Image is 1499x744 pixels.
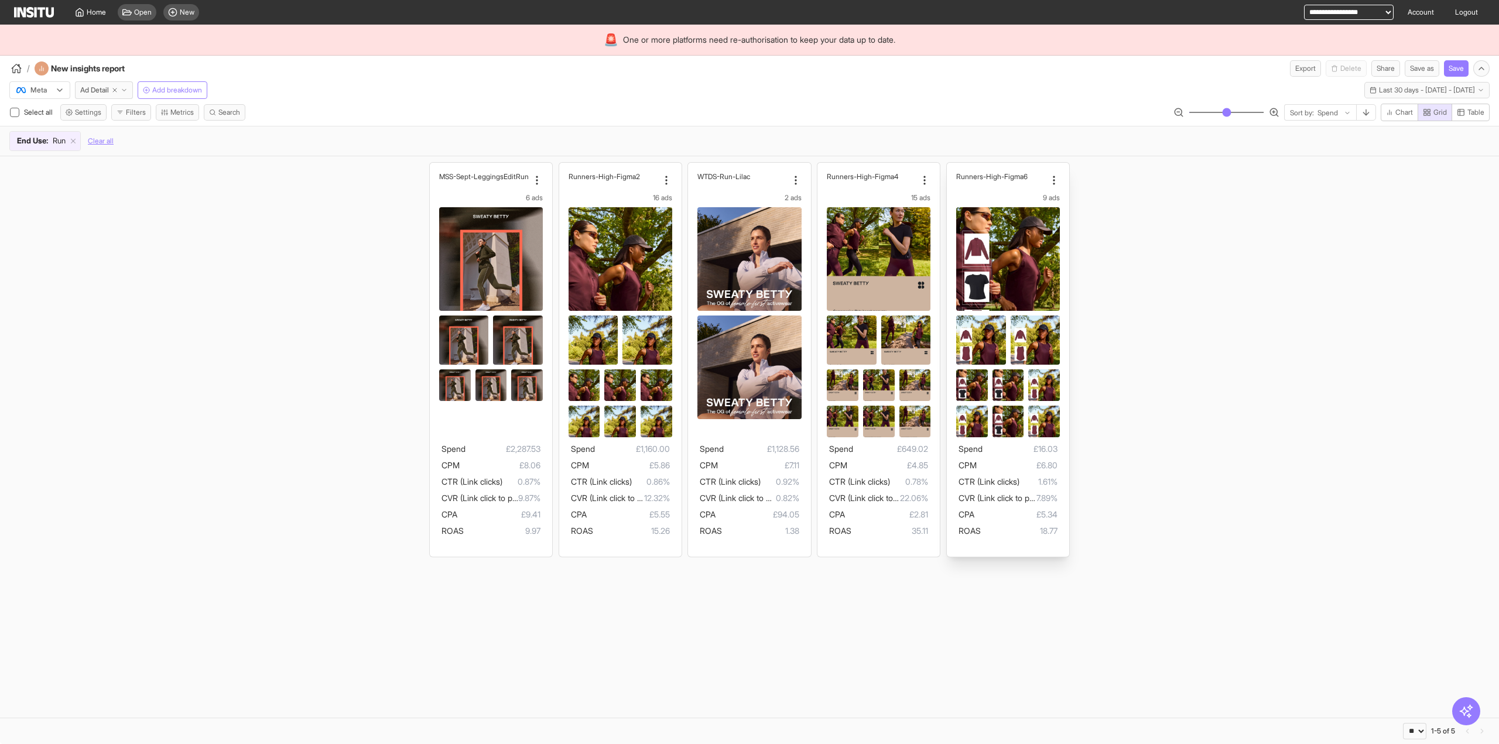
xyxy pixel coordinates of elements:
button: Clear all [88,131,114,151]
span: £2.81 [845,508,928,522]
span: Grid [1433,108,1447,117]
span: CVR (Link click to purchase) [571,493,673,503]
button: Delete [1326,60,1367,77]
span: 15.26 [593,524,670,538]
span: CPA [571,509,587,519]
span: Spend [829,444,853,454]
span: 9.87% [518,491,540,505]
span: 1.61% [1019,475,1057,489]
span: End Use : [17,135,48,147]
span: Spend [442,444,466,454]
span: 1.38 [722,524,799,538]
span: CPM [829,460,847,470]
h2: Runners-High-Figma6 [956,172,1028,181]
div: 16 ads [569,193,672,203]
div: 6 ads [439,193,543,203]
span: CTR (Link clicks) [700,476,761,486]
button: Save as [1405,60,1439,77]
button: Export [1290,60,1321,77]
div: End Use:Run [10,132,80,150]
span: £5.55 [587,508,670,522]
span: £9.41 [457,508,540,522]
span: ROAS [959,526,981,536]
span: 7.89% [1036,491,1057,505]
span: CPM [571,460,589,470]
h2: Runners-High-Figma4 [827,172,898,181]
div: 2 ads [697,193,801,203]
span: Spend [700,444,724,454]
span: ROAS [442,526,464,536]
span: Home [87,8,106,17]
span: 0.92% [761,475,799,489]
div: Runners-High-Figma4 [827,172,916,181]
div: New insights report [35,61,156,76]
span: CTR (Link clicks) [959,476,1019,486]
span: Search [218,108,240,117]
span: CTR (Link clicks) [571,476,632,486]
span: £2,287.53 [466,442,540,456]
span: Last 30 days - [DATE] - [DATE] [1379,85,1475,95]
span: £7.11 [718,458,799,472]
button: Last 30 days - [DATE] - [DATE] [1364,82,1490,98]
span: CTR (Link clicks) [442,476,502,486]
span: CPA [829,509,845,519]
h2: Runners-High-Figma2 [569,172,640,181]
span: £6.80 [977,458,1057,472]
h2: MSS-Sept-LeggingsEditRun [439,172,529,181]
button: Search [204,104,245,121]
span: Chart [1395,108,1413,117]
span: You cannot delete a preset report. [1326,60,1367,77]
div: WTDS-Run-Lilac [697,172,787,181]
button: Settings [60,104,107,121]
button: Table [1452,104,1490,121]
span: CPM [442,460,460,470]
span: £5.86 [589,458,670,472]
button: / [9,61,30,76]
div: 1-5 of 5 [1431,726,1455,736]
span: 12.32% [644,491,670,505]
button: Ad Detail [75,81,133,99]
span: CVR (Link click to purchase) [700,493,802,503]
span: Add breakdown [152,85,202,95]
span: CVR (Link click to purchase) [829,493,932,503]
span: 0.86% [632,475,670,489]
span: £8.06 [460,458,540,472]
span: 9.97 [464,524,540,538]
span: £649.02 [853,442,928,456]
span: Sort by: [1290,108,1314,118]
div: 9 ads [956,193,1060,203]
button: Add breakdown [138,81,207,99]
span: 0.78% [890,475,928,489]
span: CPA [442,509,457,519]
button: Chart [1381,104,1418,121]
div: 🚨 [604,32,618,48]
button: Metrics [156,104,199,121]
span: CPM [700,460,718,470]
span: £4.85 [847,458,928,472]
span: CPA [959,509,974,519]
span: 18.77 [981,524,1057,538]
span: CVR (Link click to purchase) [959,493,1061,503]
span: CVR (Link click to purchase) [442,493,544,503]
span: ROAS [571,526,593,536]
h4: New insights report [51,63,156,74]
span: 0.87% [502,475,540,489]
div: 15 ads [827,193,930,203]
span: 0.82% [776,491,799,505]
button: Save [1444,60,1469,77]
span: ROAS [700,526,722,536]
div: Runners-High-Figma2 [569,172,658,181]
h2: WTDS-Run-Lilac [697,172,750,181]
span: Spend [571,444,595,454]
span: CPM [959,460,977,470]
span: Spend [959,444,983,454]
span: £94.05 [716,508,799,522]
span: Select all [24,108,55,116]
span: One or more platforms need re-authorisation to keep your data up to date. [623,34,895,46]
span: Table [1467,108,1484,117]
span: CTR (Link clicks) [829,476,890,486]
span: 22.06% [900,491,928,505]
div: Runners-High-Figma6 [956,172,1046,181]
span: £1,128.56 [724,442,799,456]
